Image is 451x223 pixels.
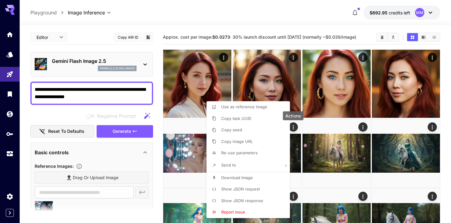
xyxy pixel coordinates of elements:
span: Use as reference image [221,104,267,109]
span: Send to [221,163,236,167]
div: Actions [283,111,303,120]
span: Copy seed [221,127,242,132]
span: Copy task UUID [221,116,251,121]
span: Download Image [221,175,253,180]
span: Re-use parameters [221,150,258,155]
span: Show JSON request [221,186,260,191]
span: Copy image URL [221,139,253,144]
span: Show JSON response [221,198,263,203]
span: Report issue [221,210,245,214]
